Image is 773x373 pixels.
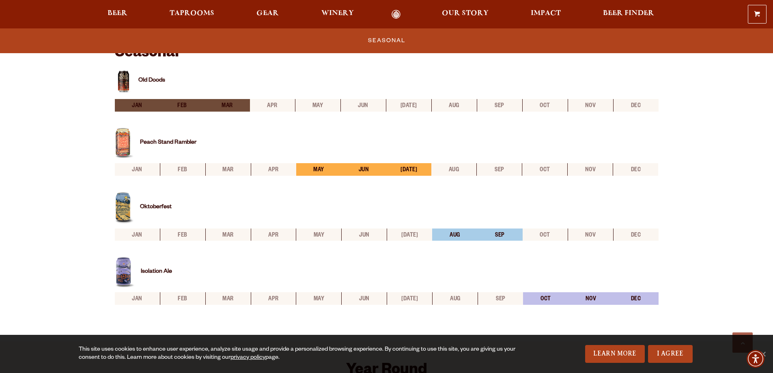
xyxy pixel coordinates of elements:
[431,99,477,112] li: aug
[115,192,134,224] img: Beer can for Oktoberfest
[598,10,659,19] a: Beer Finder
[478,292,523,305] li: sep
[648,345,693,363] a: I Agree
[251,163,296,176] li: apr
[386,99,431,112] li: [DATE]
[523,292,568,305] li: oct
[568,292,613,305] li: nov
[585,345,645,363] a: Learn More
[568,99,613,112] li: nov
[108,10,127,17] span: Beer
[296,163,341,176] li: may
[387,292,432,305] li: [DATE]
[476,163,522,176] li: sep
[432,292,478,305] li: aug
[115,163,160,176] li: jan
[205,229,251,241] li: mar
[442,10,489,17] span: Our Story
[205,292,251,305] li: mar
[256,10,279,17] span: Gear
[613,229,659,241] li: dec
[250,99,295,112] li: apr
[732,332,753,353] a: Scroll to top
[251,10,284,19] a: Gear
[613,292,658,305] li: dec
[160,163,205,176] li: feb
[522,163,567,176] li: oct
[160,99,205,112] li: feb
[102,10,133,19] a: Beer
[477,99,522,112] li: sep
[230,355,265,361] a: privacy policy
[747,350,764,368] div: Accessibility Menu
[160,229,205,241] li: feb
[341,292,387,305] li: jun
[115,229,160,241] li: jan
[365,31,409,50] a: Seasonal
[522,99,568,112] li: oct
[205,163,251,176] li: mar
[140,140,196,146] a: Peach Stand Rambler
[523,229,568,241] li: oct
[387,229,432,241] li: [DATE]
[251,292,296,305] li: apr
[567,163,613,176] li: nov
[79,346,518,362] div: This site uses cookies to enhance user experience, analyze site usage and provide a personalized ...
[115,68,132,95] img: Beer can for Old Doods
[431,163,476,176] li: aug
[525,10,566,19] a: Impact
[321,10,354,17] span: Winery
[295,99,340,112] li: may
[251,229,296,241] li: apr
[386,163,431,176] li: [DATE]
[115,292,160,305] li: jan
[296,229,341,241] li: may
[140,204,172,211] a: Oktoberfest
[316,10,359,19] a: Winery
[568,229,613,241] li: nov
[531,10,561,17] span: Impact
[340,99,386,112] li: jun
[432,229,477,241] li: aug
[341,229,387,241] li: jun
[115,128,134,159] img: Beer can for Peach Stand Rambler
[477,229,522,241] li: sep
[603,10,654,17] span: Beer Finder
[115,99,160,112] li: jan
[138,78,165,84] a: Old Doods
[115,257,135,288] img: Beer can for Isolation Ale
[164,10,220,19] a: Taprooms
[613,163,658,176] li: dec
[160,292,205,305] li: feb
[170,10,214,17] span: Taprooms
[205,99,250,112] li: mar
[341,163,386,176] li: jun
[296,292,341,305] li: may
[613,99,659,112] li: dec
[437,10,494,19] a: Our Story
[141,269,172,275] a: Isolation Ale
[381,10,411,19] a: Odell Home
